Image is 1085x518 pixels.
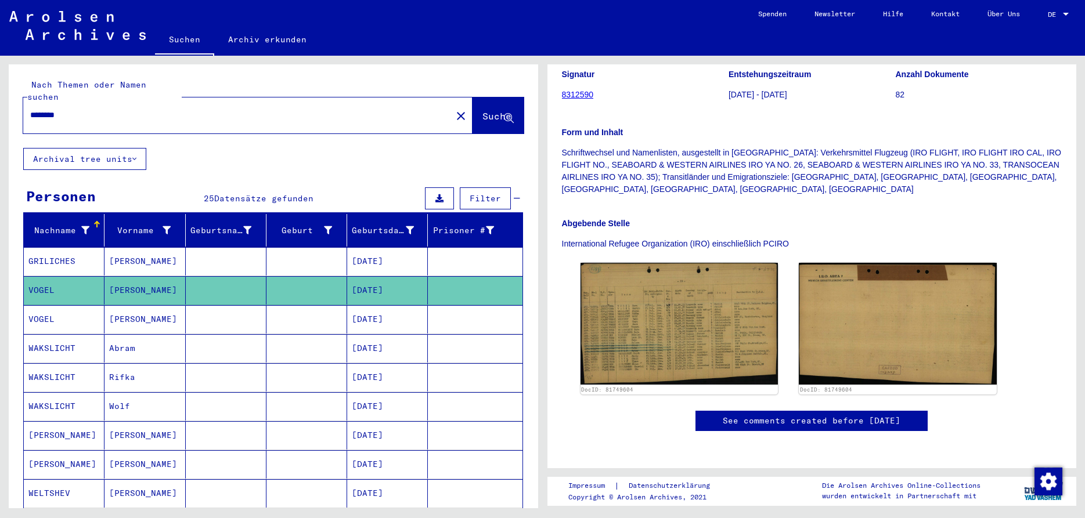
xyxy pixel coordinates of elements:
a: See comments created before [DATE] [723,415,900,427]
mat-cell: WELTSHEV [24,479,104,508]
mat-cell: [DATE] [347,276,428,305]
div: Personen [26,186,96,207]
mat-cell: WAKSLICHT [24,392,104,421]
mat-cell: Wolf [104,392,185,421]
div: Geburt‏ [271,224,332,237]
b: Anzahl Dokumente [896,70,969,79]
button: Archival tree units [23,148,146,170]
div: Geburtsdatum [352,221,428,240]
div: Nachname [28,221,104,240]
mat-cell: [DATE] [347,479,428,508]
p: International Refugee Organization (IRO) einschließlich PCIRO [562,238,1062,250]
p: Schriftwechsel und Namenlisten, ausgestellt in [GEOGRAPHIC_DATA]: Verkehrsmittel Flugzeug (IRO FL... [562,147,1062,195]
div: Geburtsname [190,224,251,237]
mat-header-cell: Geburtsdatum [347,214,428,247]
button: Suche [473,97,524,133]
img: 001.jpg [581,263,778,384]
mat-cell: Abram [104,334,185,363]
mat-cell: [DATE] [347,305,428,334]
div: Vorname [109,224,170,237]
mat-header-cell: Prisoner # [428,214,522,247]
span: DE [1048,10,1061,19]
p: Die Arolsen Archives Online-Collections [822,480,981,491]
a: DocID: 81749604 [800,386,852,393]
mat-cell: VOGEL [24,276,104,305]
img: Zustimmung ändern [1034,468,1062,495]
mat-cell: WAKSLICHT [24,334,104,363]
b: Entstehungszeitraum [729,70,811,79]
div: Vorname [109,221,185,240]
mat-cell: VOGEL [24,305,104,334]
span: Filter [470,193,501,204]
mat-cell: [DATE] [347,363,428,392]
p: wurden entwickelt in Partnerschaft mit [822,491,981,501]
mat-cell: [DATE] [347,334,428,363]
a: 8312590 [562,90,594,99]
div: Geburtsdatum [352,224,414,237]
a: Impressum [568,480,614,492]
p: 82 [896,89,1062,101]
mat-cell: Rifka [104,363,185,392]
mat-cell: [PERSON_NAME] [104,421,185,450]
button: Filter [460,187,511,209]
mat-cell: GRILICHES [24,247,104,276]
mat-icon: close [454,109,468,123]
p: Copyright © Arolsen Archives, 2021 [568,492,724,502]
mat-cell: [PERSON_NAME] [104,305,185,334]
div: Zustimmung ändern [1034,467,1062,495]
mat-header-cell: Vorname [104,214,185,247]
b: Abgebende Stelle [562,219,630,228]
mat-cell: [PERSON_NAME] [104,479,185,508]
mat-cell: [DATE] [347,392,428,421]
img: yv_logo.png [1022,476,1065,505]
p: [DATE] - [DATE] [729,89,895,101]
mat-label: Nach Themen oder Namen suchen [27,79,146,102]
mat-cell: [PERSON_NAME] [24,450,104,479]
mat-cell: [DATE] [347,247,428,276]
b: Form und Inhalt [562,128,623,137]
div: Prisoner # [432,221,508,240]
mat-cell: [PERSON_NAME] [24,421,104,450]
a: Suchen [155,26,214,56]
mat-cell: [PERSON_NAME] [104,276,185,305]
img: 002.jpg [799,263,997,385]
span: 25 [204,193,214,204]
mat-cell: [PERSON_NAME] [104,450,185,479]
a: Archiv erkunden [214,26,320,53]
span: Suche [482,110,511,122]
b: Signatur [562,70,595,79]
div: Nachname [28,224,89,237]
mat-header-cell: Geburt‏ [266,214,347,247]
mat-cell: [DATE] [347,450,428,479]
mat-cell: [PERSON_NAME] [104,247,185,276]
mat-cell: [DATE] [347,421,428,450]
div: Geburtsname [190,221,266,240]
div: Geburt‏ [271,221,347,240]
span: Datensätze gefunden [214,193,313,204]
div: | [568,480,724,492]
a: DocID: 81749604 [581,386,633,393]
a: Datenschutzerklärung [619,480,724,492]
div: Prisoner # [432,224,493,237]
img: Arolsen_neg.svg [9,11,146,40]
button: Clear [449,104,473,127]
mat-cell: WAKSLICHT [24,363,104,392]
mat-header-cell: Nachname [24,214,104,247]
mat-header-cell: Geburtsname [186,214,266,247]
